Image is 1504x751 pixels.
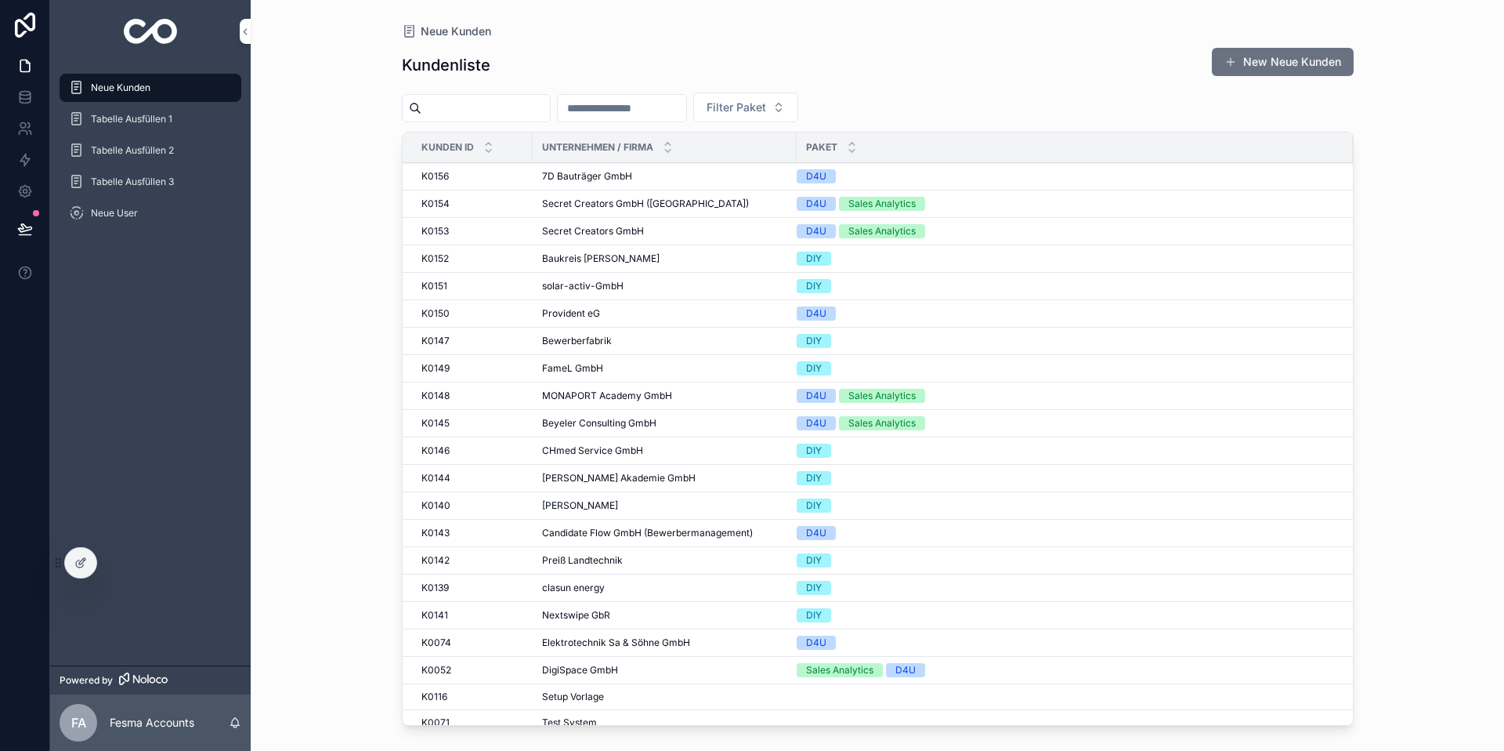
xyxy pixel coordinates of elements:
span: Powered by [60,674,113,687]
span: K0154 [421,198,450,210]
a: K0152 [421,252,523,265]
a: K0153 [421,225,523,238]
div: Sales Analytics [848,389,916,403]
span: Tabelle Ausfüllen 3 [91,176,174,188]
div: D4U [806,416,826,430]
div: DIY [806,361,822,375]
a: K0142 [421,554,523,567]
a: DIY [797,252,1334,266]
a: [PERSON_NAME] Akademie GmbH [542,472,787,484]
a: K0116 [421,691,523,703]
a: Secret Creators GmbH [542,225,787,238]
a: Preiß Landtechnik [542,554,787,567]
div: D4U [806,636,826,650]
span: [PERSON_NAME] Akademie GmbH [542,472,696,484]
a: Sales AnalyticsD4U [797,663,1334,677]
span: K0142 [421,554,450,567]
a: K0150 [421,307,523,320]
a: Setup Vorlage [542,691,787,703]
a: DIY [797,553,1334,568]
div: DIY [806,444,822,458]
a: Nextswipe GbR [542,609,787,622]
div: D4U [806,224,826,238]
a: Neue Kunden [402,24,491,39]
a: Neue Kunden [60,74,241,102]
span: Unternehmen / Firma [542,141,653,154]
span: Tabelle Ausfüllen 1 [91,113,172,125]
a: DIY [797,499,1334,513]
a: K0148 [421,390,523,402]
span: K0151 [421,280,447,292]
span: Filter Paket [707,100,766,115]
a: K0140 [421,499,523,512]
span: clasun energy [542,582,605,594]
a: K0144 [421,472,523,484]
a: D4USales Analytics [797,224,1334,238]
a: Secret Creators GmbH ([GEOGRAPHIC_DATA]) [542,198,787,210]
a: Provident eG [542,307,787,320]
a: K0145 [421,417,523,430]
span: K0140 [421,499,450,512]
span: Candidate Flow GmbH (Bewerbermanagement) [542,527,753,539]
span: Paket [806,141,837,154]
div: Sales Analytics [848,416,916,430]
a: Tabelle Ausfüllen 2 [60,136,241,165]
div: D4U [806,307,826,321]
div: DIY [806,608,822,622]
a: Elektrotechnik Sa & Söhne GmbH [542,637,787,649]
a: solar-activ-GmbH [542,280,787,292]
span: solar-activ-GmbH [542,280,624,292]
span: K0152 [421,252,449,265]
span: Secret Creators GmbH [542,225,644,238]
span: Test System [542,717,597,729]
a: Candidate Flow GmbH (Bewerbermanagement) [542,527,787,539]
span: MONAPORT Academy GmbH [542,390,672,402]
a: DIY [797,608,1334,622]
span: K0156 [421,170,449,183]
span: K0116 [421,691,447,703]
a: DIY [797,279,1334,293]
a: K0139 [421,582,523,594]
a: K0143 [421,527,523,539]
a: DIY [797,444,1334,458]
a: D4U [797,526,1334,540]
p: Fesma Accounts [110,715,194,731]
span: DigiSpace GmbH [542,664,618,677]
span: K0145 [421,417,450,430]
a: D4U [797,307,1334,321]
div: Sales Analytics [848,224,916,238]
a: Test System [542,717,787,729]
span: K0150 [421,307,450,320]
a: [PERSON_NAME] [542,499,787,512]
a: Baukreis [PERSON_NAME] [542,252,787,265]
div: DIY [806,553,822,568]
a: K0151 [421,280,523,292]
a: K0141 [421,609,523,622]
div: D4U [806,169,826,183]
a: MONAPORT Academy GmbH [542,390,787,402]
div: D4U [806,389,826,403]
div: DIY [806,581,822,595]
a: Tabelle Ausfüllen 1 [60,105,241,133]
a: D4USales Analytics [797,416,1334,430]
a: DIY [797,471,1334,485]
a: Bewerberfabrik [542,335,787,347]
a: Beyeler Consulting GmbH [542,417,787,430]
span: K0052 [421,664,451,677]
span: 7D Bauträger GmbH [542,170,632,183]
span: Preiß Landtechnik [542,554,623,567]
div: D4U [806,197,826,211]
button: New Neue Kunden [1212,48,1354,76]
a: K0156 [421,170,523,183]
a: DIY [797,334,1334,348]
span: Provident eG [542,307,600,320]
a: K0074 [421,637,523,649]
span: K0141 [421,609,448,622]
span: K0139 [421,582,449,594]
button: Select Button [693,93,798,122]
a: K0071 [421,717,523,729]
span: Nextswipe GbR [542,609,610,622]
span: Neue User [91,207,138,219]
span: [PERSON_NAME] [542,499,618,512]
